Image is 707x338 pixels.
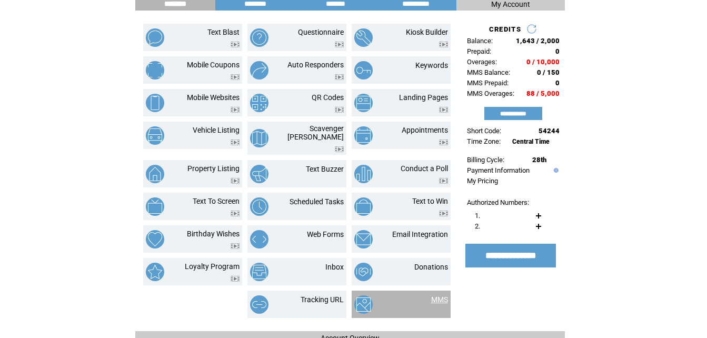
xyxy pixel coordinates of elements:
span: 54244 [539,127,560,135]
a: Web Forms [307,230,344,238]
span: 2. [475,222,480,230]
img: web-forms.png [250,230,268,248]
img: video.png [231,107,240,113]
img: video.png [231,74,240,80]
img: tracking-url.png [250,295,268,314]
img: qr-codes.png [250,94,268,112]
img: appointments.png [354,126,373,145]
a: Kiosk Builder [406,28,448,36]
span: 0 / 10,000 [526,58,560,66]
img: video.png [231,178,240,184]
span: MMS Balance: [467,68,510,76]
img: text-to-screen.png [146,197,164,216]
img: vehicle-listing.png [146,126,164,145]
a: Tracking URL [301,295,344,304]
img: text-to-win.png [354,197,373,216]
a: Landing Pages [399,93,448,102]
span: 0 / 150 [537,68,560,76]
span: Overages: [467,58,497,66]
img: video.png [335,74,344,80]
span: 88 / 5,000 [526,90,560,97]
span: 1. [475,212,480,220]
span: Authorized Numbers: [467,198,529,206]
span: MMS Overages: [467,90,514,97]
span: Balance: [467,37,493,45]
img: text-blast.png [146,28,164,47]
img: mms.png [354,295,373,314]
span: 0 [555,79,560,87]
img: conduct-a-poll.png [354,165,373,183]
a: Text To Screen [193,197,240,205]
a: QR Codes [312,93,344,102]
img: video.png [231,211,240,216]
span: 1,643 / 2,000 [516,37,560,45]
img: video.png [231,42,240,47]
img: property-listing.png [146,165,164,183]
span: Time Zone: [467,137,501,145]
img: mobile-websites.png [146,94,164,112]
img: scheduled-tasks.png [250,197,268,216]
img: email-integration.png [354,230,373,248]
img: text-buzzer.png [250,165,268,183]
a: Loyalty Program [185,262,240,271]
a: MMS [431,295,448,304]
a: Property Listing [187,164,240,173]
img: donations.png [354,263,373,281]
span: 0 [555,47,560,55]
img: video.png [439,140,448,145]
span: Short Code: [467,127,501,135]
img: video.png [439,42,448,47]
img: video.png [335,146,344,152]
a: Donations [414,263,448,271]
a: Mobile Websites [187,93,240,102]
img: mobile-coupons.png [146,61,164,79]
img: inbox.png [250,263,268,281]
a: Mobile Coupons [187,61,240,69]
span: MMS Prepaid: [467,79,509,87]
img: video.png [439,178,448,184]
a: Vehicle Listing [193,126,240,134]
a: Email Integration [392,230,448,238]
a: Keywords [415,61,448,69]
img: auto-responders.png [250,61,268,79]
img: video.png [231,140,240,145]
img: loyalty-program.png [146,263,164,281]
img: birthday-wishes.png [146,230,164,248]
img: questionnaire.png [250,28,268,47]
span: CREDITS [489,25,521,33]
a: Scavenger [PERSON_NAME] [287,124,344,141]
a: Text Blast [207,28,240,36]
img: scavenger-hunt.png [250,129,268,147]
img: video.png [439,211,448,216]
span: Prepaid: [467,47,491,55]
a: Conduct a Poll [401,164,448,173]
img: help.gif [551,168,559,173]
img: landing-pages.png [354,94,373,112]
img: kiosk-builder.png [354,28,373,47]
a: Inbox [325,263,344,271]
a: Auto Responders [287,61,344,69]
span: 28th [532,156,546,164]
a: Appointments [402,126,448,134]
a: Scheduled Tasks [290,197,344,206]
img: video.png [335,107,344,113]
a: Payment Information [467,166,530,174]
a: Text Buzzer [306,165,344,173]
img: video.png [439,107,448,113]
span: Billing Cycle: [467,156,504,164]
a: My Pricing [467,177,498,185]
img: video.png [231,243,240,249]
img: keywords.png [354,61,373,79]
span: Central Time [512,138,550,145]
a: Text to Win [412,197,448,205]
a: Birthday Wishes [187,230,240,238]
a: Questionnaire [298,28,344,36]
img: video.png [335,42,344,47]
img: video.png [231,276,240,282]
